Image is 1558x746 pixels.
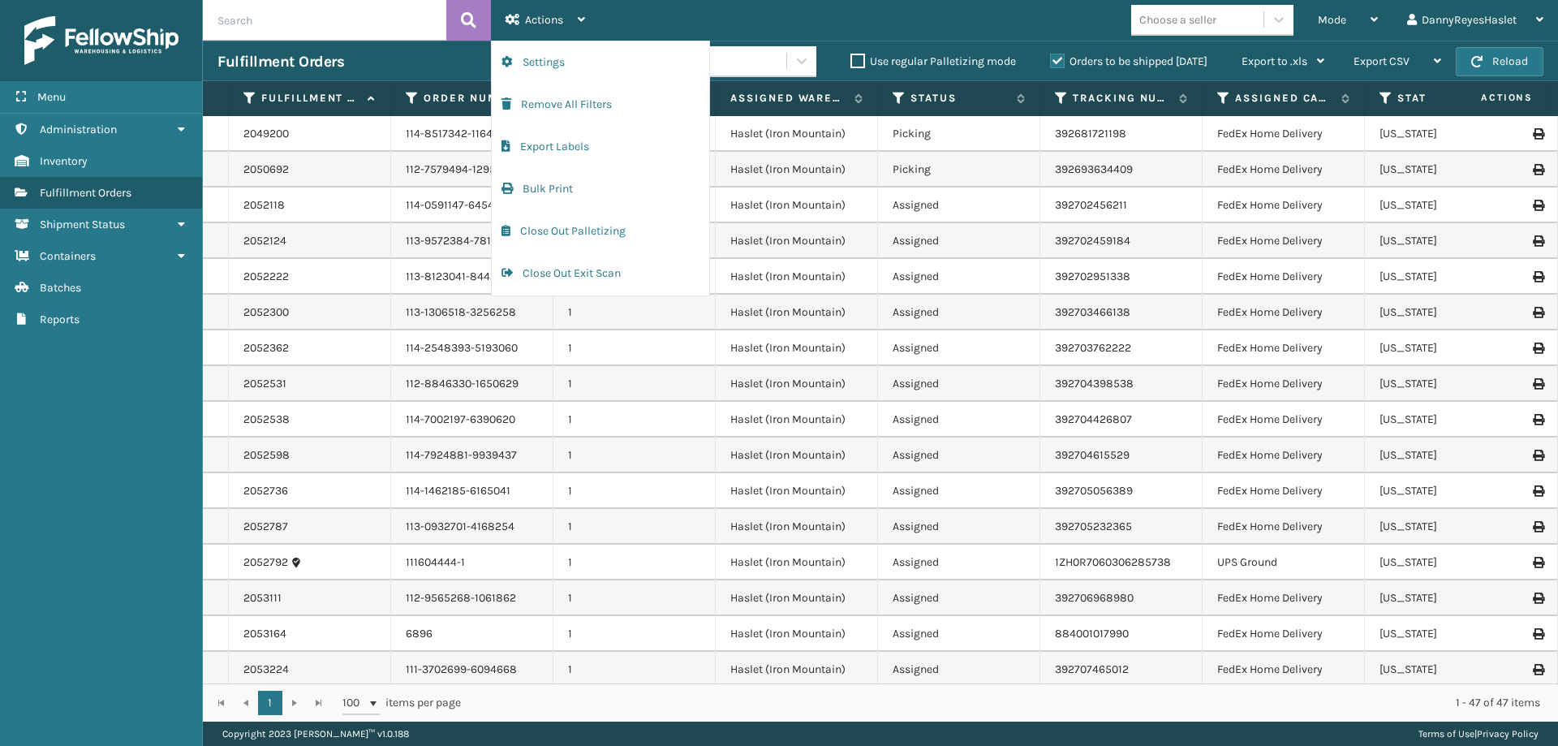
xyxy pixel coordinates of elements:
span: Reports [40,313,80,326]
td: [US_STATE] [1365,116,1527,152]
span: Actions [525,13,563,27]
td: Assigned [878,616,1040,652]
td: FedEx Home Delivery [1203,330,1365,366]
a: 392704615529 [1055,448,1130,462]
td: Assigned [878,366,1040,402]
td: Assigned [878,652,1040,688]
td: Haslet (Iron Mountain) [716,152,878,188]
button: Export Labels [492,126,709,168]
i: Print Label [1533,128,1543,140]
td: Assigned [878,438,1040,473]
a: 884001017990 [1055,627,1129,640]
i: Print Label [1533,378,1543,390]
label: Fulfillment Order Id [261,91,359,106]
label: Assigned Warehouse [730,91,846,106]
td: Haslet (Iron Mountain) [716,580,878,616]
td: [US_STATE] [1365,473,1527,509]
td: FedEx Home Delivery [1203,295,1365,330]
td: 112-9565268-1061862 [391,580,553,616]
a: 2052787 [243,519,288,535]
a: 392693634409 [1055,162,1133,176]
td: 1 [553,652,716,688]
td: Haslet (Iron Mountain) [716,295,878,330]
i: Print Label [1533,235,1543,247]
span: Containers [40,249,96,263]
a: 392702456211 [1055,198,1127,212]
i: Print Label [1533,343,1543,354]
label: State [1397,91,1496,106]
td: 111604444-1 [391,545,553,580]
td: 114-2548393-5193060 [391,330,553,366]
span: 100 [342,695,367,711]
a: 392703466138 [1055,305,1130,319]
span: Mode [1318,13,1346,27]
h3: Fulfillment Orders [217,52,344,71]
div: Choose a seller [1139,11,1216,28]
a: Privacy Policy [1477,728,1539,740]
td: FedEx Home Delivery [1203,616,1365,652]
i: Print Label [1533,200,1543,211]
a: 2052598 [243,447,290,464]
td: Haslet (Iron Mountain) [716,402,878,438]
a: 2052736 [243,483,288,499]
td: Assigned [878,509,1040,545]
td: 114-0591147-6454655 [391,188,553,223]
td: 113-9572384-7810615 [391,223,553,259]
td: 1 [553,295,716,330]
td: Haslet (Iron Mountain) [716,366,878,402]
td: [US_STATE] [1365,295,1527,330]
td: Picking [878,116,1040,152]
a: 392707465012 [1055,662,1129,676]
a: 2052792 [243,554,288,571]
td: 112-7579494-1295425 [391,152,553,188]
td: [US_STATE] [1365,152,1527,188]
td: 1 [553,616,716,652]
a: 2052362 [243,340,289,356]
td: Picking [878,152,1040,188]
button: Bulk Print [492,168,709,210]
td: 114-7924881-9939437 [391,438,553,473]
button: Remove All Filters [492,84,709,126]
td: UPS Ground [1203,545,1365,580]
td: FedEx Home Delivery [1203,366,1365,402]
td: FedEx Home Delivery [1203,652,1365,688]
span: Inventory [40,154,88,168]
td: FedEx Home Delivery [1203,152,1365,188]
td: FedEx Home Delivery [1203,473,1365,509]
td: 113-8123041-8442614 [391,259,553,295]
td: Assigned [878,259,1040,295]
td: FedEx Home Delivery [1203,402,1365,438]
div: 1 - 47 of 47 items [484,695,1540,711]
td: Haslet (Iron Mountain) [716,473,878,509]
span: Batches [40,281,81,295]
a: 2052118 [243,197,285,213]
a: 2053111 [243,590,282,606]
a: 1ZH0R7060306285738 [1055,555,1171,569]
a: 2052531 [243,376,286,392]
i: Print Label [1533,450,1543,461]
td: [US_STATE] [1365,188,1527,223]
td: Assigned [878,545,1040,580]
td: Haslet (Iron Mountain) [716,188,878,223]
span: Actions [1430,84,1543,111]
td: Haslet (Iron Mountain) [716,223,878,259]
td: Assigned [878,223,1040,259]
td: Haslet (Iron Mountain) [716,545,878,580]
td: [US_STATE] [1365,366,1527,402]
a: 392704426807 [1055,412,1132,426]
a: 2053164 [243,626,286,642]
a: 392706968980 [1055,591,1134,605]
a: 2049200 [243,126,289,142]
td: 1 [553,402,716,438]
td: 114-8517342-1164220 [391,116,553,152]
td: Haslet (Iron Mountain) [716,616,878,652]
td: Assigned [878,330,1040,366]
span: Menu [37,90,66,104]
td: 112-8846330-1650629 [391,366,553,402]
a: 392703762222 [1055,341,1131,355]
label: Assigned Carrier Service [1235,91,1333,106]
img: logo [24,16,179,65]
label: Status [910,91,1009,106]
a: 2050692 [243,162,289,178]
button: Close Out Exit Scan [492,252,709,295]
